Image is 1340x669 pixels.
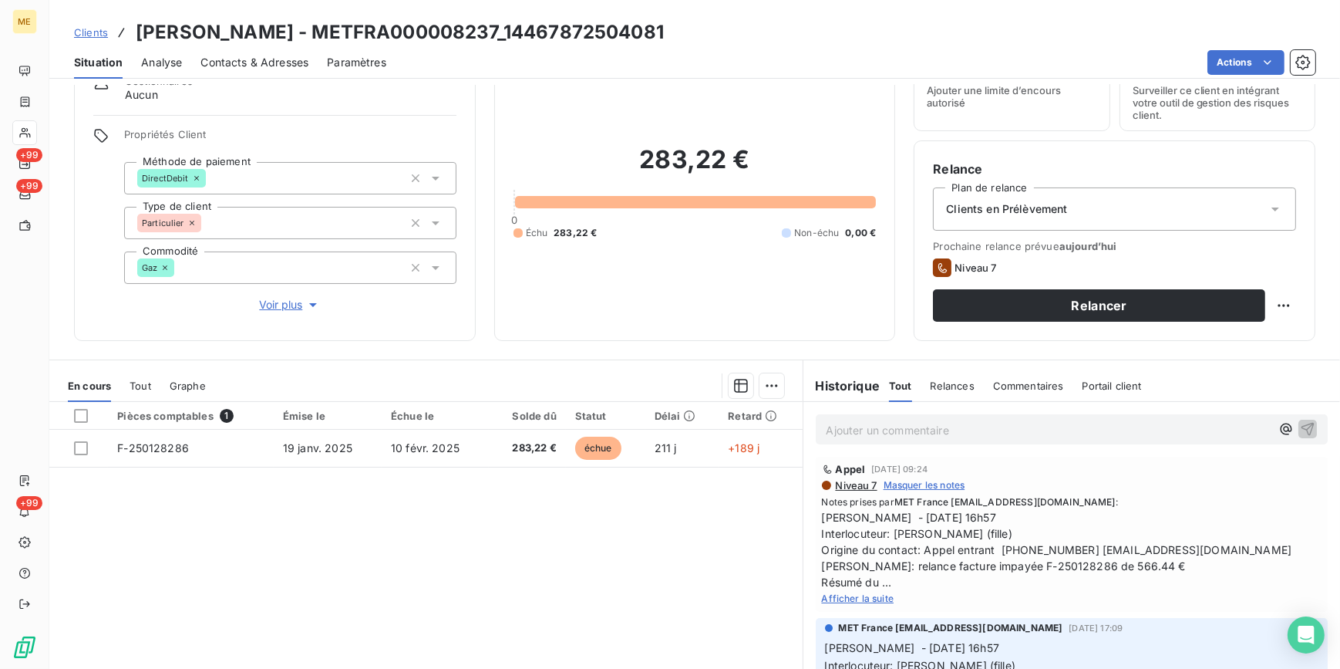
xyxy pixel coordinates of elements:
span: Prochaine relance prévue [933,240,1296,252]
a: Clients [74,25,108,40]
span: Voir plus [259,297,321,313]
span: Appel [836,463,866,475]
div: Pièces comptables [117,409,264,423]
span: aujourd’hui [1059,240,1117,252]
span: 10 févr. 2025 [391,441,460,454]
span: Masquer les notes [884,478,965,492]
button: Voir plus [124,296,456,313]
div: ME [12,9,37,34]
span: Afficher la suite [822,593,894,604]
span: Contacts & Adresses [200,55,308,70]
span: Clients [74,26,108,39]
span: 283,22 € [498,441,557,456]
h6: Relance [933,160,1296,178]
h6: Historique [803,377,880,395]
input: Ajouter une valeur [206,171,218,185]
span: Clients en Prélèvement [946,201,1067,217]
span: Notes prises par : [822,495,1322,509]
span: Gaz [142,263,157,272]
span: MET France [EMAIL_ADDRESS][DOMAIN_NAME] [839,621,1063,635]
span: Tout [130,380,151,392]
span: Portail client [1082,380,1142,392]
span: [DATE] 09:24 [871,465,928,474]
div: Solde dû [498,410,557,422]
span: DirectDebit [142,174,189,183]
input: Ajouter une valeur [174,261,187,275]
span: [DATE] 17:09 [1069,623,1123,633]
div: Statut [575,410,636,422]
div: Open Intercom Messenger [1288,617,1325,654]
span: Paramètres [327,55,386,70]
div: Délai [655,410,710,422]
span: échue [575,437,621,460]
span: En cours [68,380,111,392]
span: [PERSON_NAME] - [DATE] 16h57 [825,641,999,654]
span: 0 [511,214,517,226]
span: Non-échu [794,226,839,240]
a: +99 [12,182,36,207]
span: Analyse [141,55,182,70]
span: Ajouter une limite d’encours autorisé [927,84,1096,109]
input: Ajouter une valeur [201,216,214,230]
span: Situation [74,55,123,70]
span: Échu [526,226,548,240]
h2: 283,22 € [513,144,877,191]
a: +99 [12,151,36,176]
span: F-250128286 [117,441,189,454]
span: 1 [220,409,234,423]
span: MET France [EMAIL_ADDRESS][DOMAIN_NAME] [894,496,1116,508]
span: Niveau 7 [834,479,877,492]
span: Commentaires [993,380,1064,392]
div: Retard [728,410,793,422]
span: +99 [16,496,42,510]
span: Surveiller ce client en intégrant votre outil de gestion des risques client. [1133,84,1302,121]
button: Relancer [933,289,1265,322]
span: Niveau 7 [954,262,996,274]
button: Actions [1207,50,1284,75]
div: Échue le [391,410,480,422]
img: Logo LeanPay [12,635,37,660]
span: Particulier [142,218,184,228]
span: Graphe [170,380,206,392]
span: 283,22 € [554,226,597,240]
span: 0,00 € [845,226,876,240]
span: 19 janv. 2025 [283,441,352,454]
div: Émise le [283,410,372,422]
span: Aucun [125,87,158,103]
span: +99 [16,148,42,162]
span: [PERSON_NAME] - [DATE] 16h57 Interlocuteur: [PERSON_NAME] (fille) Origine du contact: Appel entra... [822,509,1322,590]
h3: [PERSON_NAME] - METFRA000008237_14467872504081 [136,19,664,46]
span: Propriétés Client [124,128,456,150]
span: Relances [931,380,975,392]
span: +99 [16,179,42,193]
span: Tout [889,380,912,392]
span: +189 j [728,441,759,454]
span: 211 j [655,441,677,454]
